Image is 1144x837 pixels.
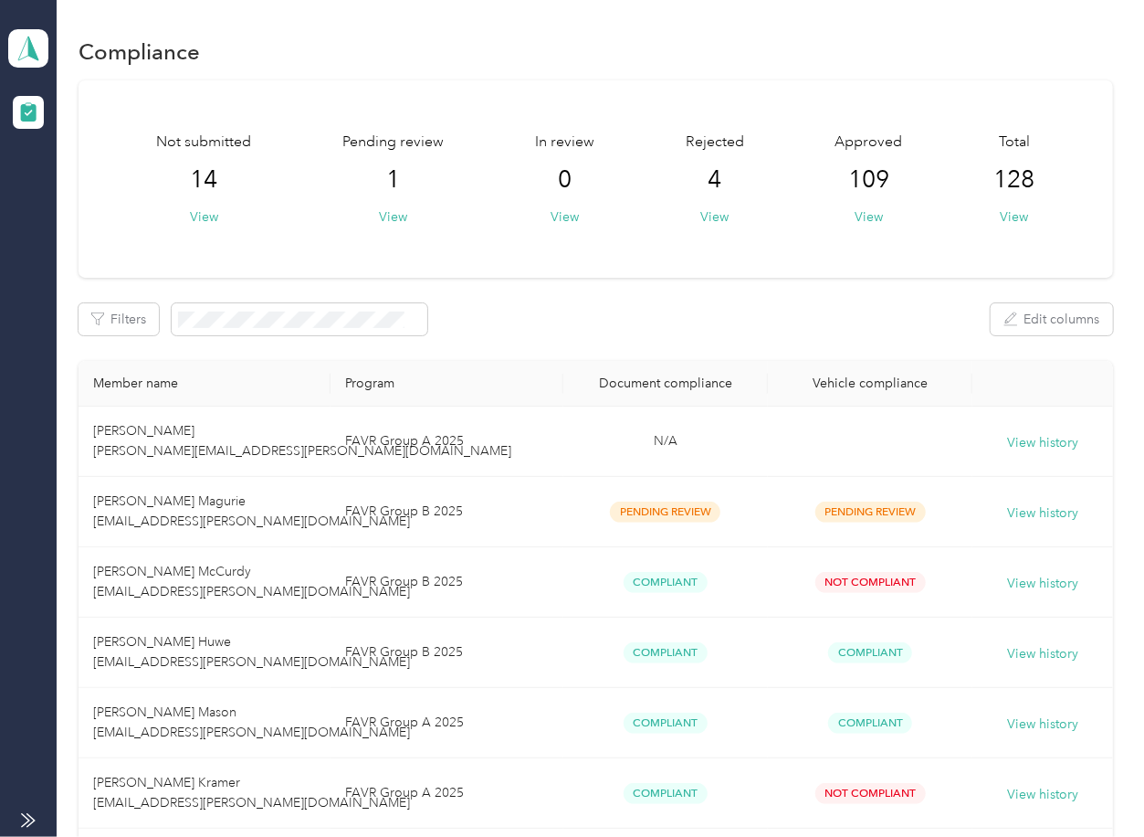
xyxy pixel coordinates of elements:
[815,572,926,593] span: Not Compliant
[386,165,400,195] span: 1
[551,207,579,227] button: View
[93,705,410,740] span: [PERSON_NAME] Mason [EMAIL_ADDRESS][PERSON_NAME][DOMAIN_NAME]
[190,165,217,195] span: 14
[379,207,407,227] button: View
[331,758,563,829] td: FAVR Group A 2025
[1007,503,1078,524] button: View history
[991,303,1113,335] button: Edit columns
[331,407,563,477] td: FAVR Group A 2025
[156,132,251,154] span: Not submitted
[1042,735,1144,837] iframe: Everlance-gr Chat Button Frame
[93,493,410,529] span: [PERSON_NAME] Magurie [EMAIL_ADDRESS][PERSON_NAME][DOMAIN_NAME]
[686,132,744,154] span: Rejected
[331,688,563,758] td: FAVR Group A 2025
[1007,785,1078,805] button: View history
[79,42,200,61] h1: Compliance
[782,376,958,391] div: Vehicle compliance
[1007,715,1078,735] button: View history
[999,132,1030,154] span: Total
[855,207,883,227] button: View
[93,564,410,599] span: [PERSON_NAME] McCurdy [EMAIL_ADDRESS][PERSON_NAME][DOMAIN_NAME]
[93,634,410,670] span: [PERSON_NAME] Huwe [EMAIL_ADDRESS][PERSON_NAME][DOMAIN_NAME]
[79,303,159,335] button: Filters
[624,642,708,663] span: Compliant
[835,132,903,154] span: Approved
[331,361,563,407] th: Program
[331,477,563,547] td: FAVR Group B 2025
[815,783,926,804] span: Not Compliant
[828,642,912,663] span: Compliant
[190,207,218,227] button: View
[993,165,1034,195] span: 128
[578,376,753,391] div: Document compliance
[1007,644,1078,664] button: View history
[848,165,889,195] span: 109
[93,775,410,811] span: [PERSON_NAME] Kramer [EMAIL_ADDRESS][PERSON_NAME][DOMAIN_NAME]
[558,165,572,195] span: 0
[535,132,594,154] span: In review
[610,502,720,523] span: Pending Review
[331,618,563,688] td: FAVR Group B 2025
[700,207,729,227] button: View
[331,547,563,618] td: FAVR Group B 2025
[1007,433,1078,453] button: View history
[342,132,444,154] span: Pending review
[624,713,708,734] span: Compliant
[79,361,330,407] th: Member name
[654,433,677,449] span: N/A
[624,572,708,593] span: Compliant
[1000,207,1028,227] button: View
[828,713,912,734] span: Compliant
[624,783,708,804] span: Compliant
[708,165,721,195] span: 4
[93,423,511,459] span: [PERSON_NAME] [PERSON_NAME][EMAIL_ADDRESS][PERSON_NAME][DOMAIN_NAME]
[1007,574,1078,594] button: View history
[815,502,926,523] span: Pending Review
